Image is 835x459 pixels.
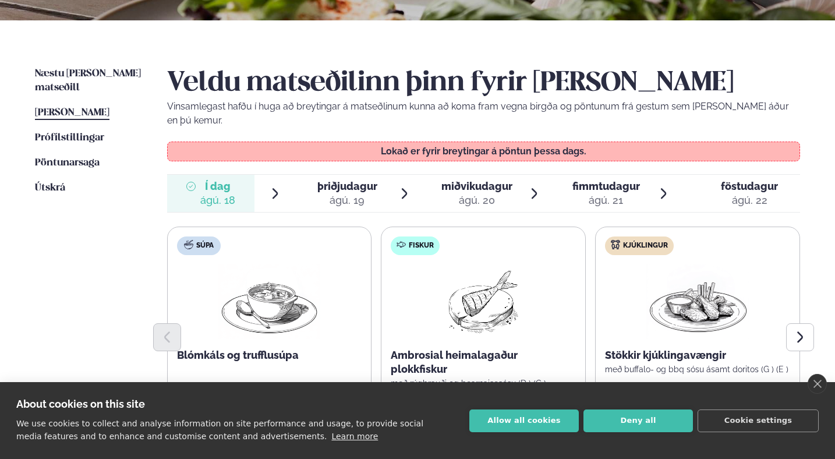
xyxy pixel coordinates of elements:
[35,158,100,168] span: Pöntunarsaga
[16,398,145,410] strong: About cookies on this site
[583,409,693,432] button: Deny all
[35,108,109,118] span: [PERSON_NAME]
[721,180,778,192] span: föstudagur
[623,241,668,250] span: Kjúklingur
[317,193,377,207] div: ágú. 19
[409,241,434,250] span: Fiskur
[397,240,406,249] img: fish.svg
[35,67,144,95] a: Næstu [PERSON_NAME] matseðill
[391,379,576,388] p: með rúgbrauði og bearnaisesósu (D ) (G )
[218,264,321,339] img: Soup.png
[35,69,141,93] span: Næstu [PERSON_NAME] matseðill
[698,409,819,432] button: Cookie settings
[317,180,377,192] span: þriðjudagur
[35,183,65,193] span: Útskrá
[808,374,827,394] a: close
[786,323,814,351] button: Next slide
[177,348,362,362] p: Blómkáls og trufflusúpa
[605,348,790,362] p: Stökkir kjúklingavængir
[572,180,640,192] span: fimmtudagur
[35,106,109,120] a: [PERSON_NAME]
[35,156,100,170] a: Pöntunarsaga
[200,179,235,193] span: Í dag
[646,264,749,339] img: Chicken-wings-legs.png
[469,409,579,432] button: Allow all cookies
[35,133,104,143] span: Prófílstillingar
[446,264,521,339] img: fish.png
[35,181,65,195] a: Útskrá
[16,419,423,441] p: We use cookies to collect and analyse information on site performance and usage, to provide socia...
[441,193,512,207] div: ágú. 20
[196,241,214,250] span: Súpa
[35,131,104,145] a: Prófílstillingar
[153,323,181,351] button: Previous slide
[721,193,778,207] div: ágú. 22
[331,432,378,441] a: Learn more
[391,348,576,376] p: Ambrosial heimalagaður plokkfiskur
[605,365,790,374] p: með buffalo- og bbq sósu ásamt doritos (G ) (E )
[184,240,193,249] img: soup.svg
[179,147,788,156] p: Lokað er fyrir breytingar á pöntun þessa dags.
[441,180,512,192] span: miðvikudagur
[167,67,801,100] h2: Veldu matseðilinn þinn fyrir [PERSON_NAME]
[167,100,801,128] p: Vinsamlegast hafðu í huga að breytingar á matseðlinum kunna að koma fram vegna birgða og pöntunum...
[611,240,620,249] img: chicken.svg
[572,193,640,207] div: ágú. 21
[200,193,235,207] div: ágú. 18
